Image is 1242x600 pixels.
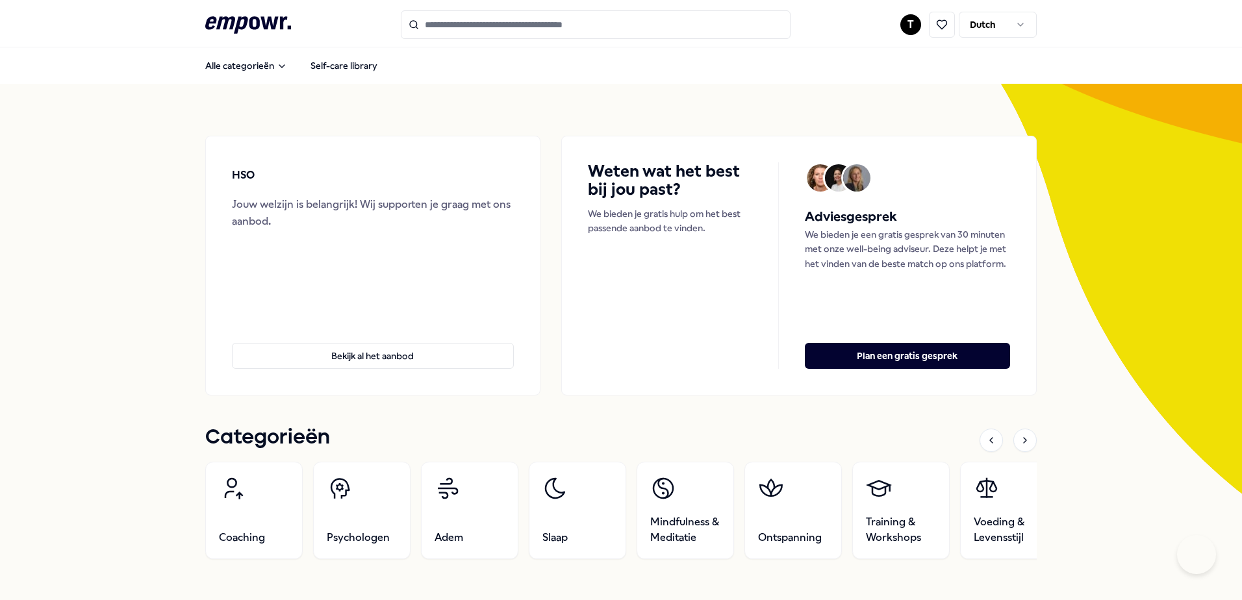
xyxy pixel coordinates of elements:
span: Slaap [542,530,568,545]
div: Jouw welzijn is belangrijk! Wij supporten je graag met ons aanbod. [232,196,514,229]
a: Psychologen [313,462,411,559]
a: Mindfulness & Meditatie [637,462,734,559]
span: Coaching [219,530,265,545]
a: Bekijk al het aanbod [232,322,514,369]
h5: Adviesgesprek [805,206,1010,227]
span: Psychologen [327,530,390,545]
span: Mindfulness & Meditatie [650,514,720,545]
img: Avatar [807,164,834,192]
a: Self-care library [300,53,388,79]
a: Coaching [205,462,303,559]
p: We bieden je een gratis gesprek van 30 minuten met onze well-being adviseur. Deze helpt je met he... [805,227,1010,271]
a: Voeding & Levensstijl [960,462,1058,559]
p: HSO [232,167,255,184]
a: Ontspanning [744,462,842,559]
span: Training & Workshops [866,514,936,545]
a: Adem [421,462,518,559]
nav: Main [195,53,388,79]
span: Ontspanning [758,530,822,545]
span: Voeding & Levensstijl [974,514,1044,545]
input: Search for products, categories or subcategories [401,10,791,39]
span: Adem [435,530,463,545]
button: Plan een gratis gesprek [805,343,1010,369]
iframe: Help Scout Beacon - Open [1177,535,1216,574]
button: T [900,14,921,35]
img: Avatar [825,164,852,192]
img: Avatar [843,164,870,192]
a: Slaap [529,462,626,559]
button: Bekijk al het aanbod [232,343,514,369]
button: Alle categorieën [195,53,298,79]
p: We bieden je gratis hulp om het best passende aanbod te vinden. [588,206,752,236]
h4: Weten wat het best bij jou past? [588,162,752,199]
a: Training & Workshops [852,462,950,559]
h1: Categorieën [205,421,330,454]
